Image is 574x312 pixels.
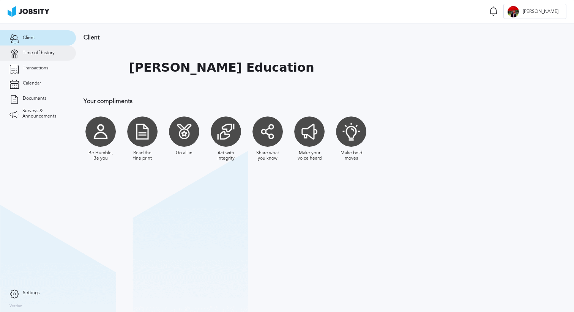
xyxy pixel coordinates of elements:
span: Settings [23,290,39,296]
label: Version: [9,304,24,309]
span: Surveys & Announcements [22,108,66,119]
h3: Client [84,34,495,41]
img: ab4bad089aa723f57921c736e9817d99.png [8,6,49,17]
div: Make your voice heard [296,151,323,161]
div: Read the fine print [129,151,156,161]
h1: [PERSON_NAME] Education [129,61,314,75]
span: [PERSON_NAME] [519,9,562,14]
div: Be Humble, Be you [87,151,114,161]
span: Transactions [23,66,48,71]
div: L [508,6,519,17]
span: Calendar [23,81,41,86]
div: Act with integrity [213,151,239,161]
button: L[PERSON_NAME] [503,4,566,19]
span: Client [23,35,35,41]
div: Share what you know [254,151,281,161]
div: Make bold moves [338,151,364,161]
span: Documents [23,96,46,101]
div: Go all in [176,151,192,156]
h3: Your compliments [84,98,495,105]
span: Time off history [23,50,55,56]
